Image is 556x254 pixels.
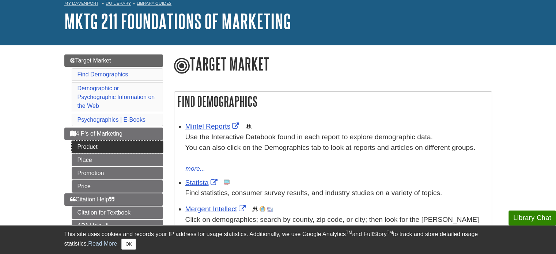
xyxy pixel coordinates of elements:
[77,117,145,123] a: Psychographics | E-Books
[387,230,393,235] sup: TM
[252,206,258,212] img: Demographics
[64,230,492,250] div: This site uses cookies and records your IP address for usage statistics. Additionally, we use Goo...
[246,124,251,129] img: Demographics
[185,205,248,213] a: Link opens in new window
[64,10,291,33] a: MKTG 211 Foundations of Marketing
[508,211,556,225] button: Library Chat
[64,54,163,67] a: Target Market
[72,220,163,232] a: APA Help
[72,154,163,166] a: Place
[64,128,163,140] a: 4 P's of Marketing
[64,0,98,7] a: My Davenport
[72,206,163,219] a: Citation for Textbook
[70,196,115,202] span: Citation Help
[106,1,131,6] a: DU Library
[185,215,488,236] div: Click on demographics; search by county, zip code, or city; then look for the [PERSON_NAME] Demog...
[174,92,492,111] h2: Find Demographics
[72,167,163,179] a: Promotion
[346,230,352,235] sup: TM
[137,1,171,6] a: Library Guides
[88,240,117,247] a: Read More
[77,71,128,77] a: Find Demographics
[224,179,230,185] img: Statistics
[267,206,273,212] img: Industry Report
[70,57,111,64] span: Target Market
[102,224,108,228] i: This link opens in a new window
[72,141,163,153] a: Product
[70,130,123,137] span: 4 P's of Marketing
[121,239,136,250] button: Close
[260,206,265,212] img: Company Information
[185,132,488,163] div: Use the Interactive Databook found in each report to explore demographic data. You can also click...
[185,188,488,198] p: Find statistics, consumer survey results, and industry studies on a variety of topics.
[185,179,219,186] a: Link opens in new window
[185,122,241,130] a: Link opens in new window
[64,193,163,206] a: Citation Help
[77,85,155,109] a: Demographic or Psychographic Information on the Web
[185,164,206,174] button: more...
[174,54,492,75] h1: Target Market
[72,180,163,193] a: Price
